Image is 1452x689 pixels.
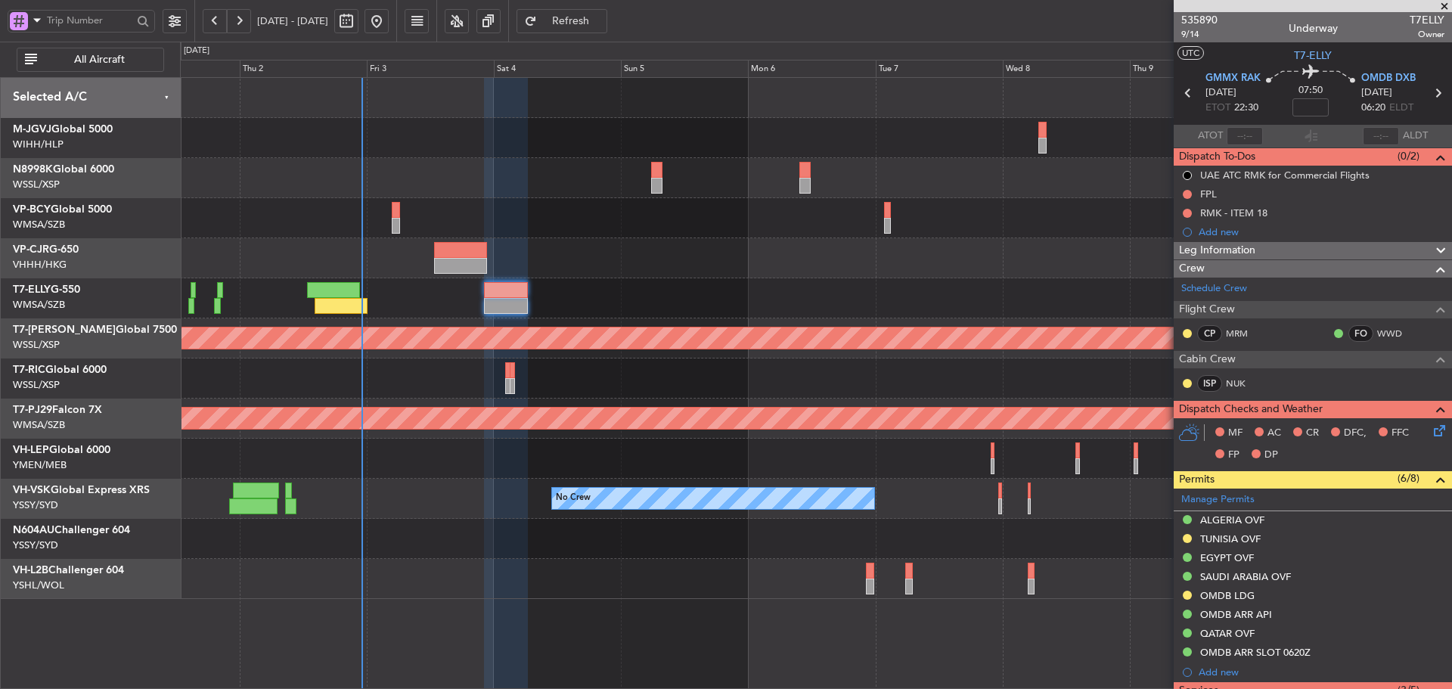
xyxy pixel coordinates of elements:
[1267,426,1281,441] span: AC
[13,485,150,495] a: VH-VSKGlobal Express XRS
[13,458,67,472] a: YMEN/MEB
[1181,492,1255,507] a: Manage Permits
[13,365,107,375] a: T7-RICGlobal 6000
[13,338,60,352] a: WSSL/XSP
[13,244,49,255] span: VP-CJR
[13,565,124,576] a: VH-L2BChallenger 604
[1410,28,1444,41] span: Owner
[1205,101,1230,116] span: ETOT
[1179,242,1255,259] span: Leg Information
[1199,666,1444,678] div: Add new
[1200,532,1261,545] div: TUNISIA OVF
[1226,377,1260,390] a: NUK
[13,298,65,312] a: WMSA/SZB
[876,60,1003,78] div: Tue 7
[13,405,52,415] span: T7-PJ29
[1361,85,1392,101] span: [DATE]
[1348,325,1373,342] div: FO
[621,60,748,78] div: Sun 5
[1289,20,1338,36] div: Underway
[1200,514,1264,526] div: ALGERIA OVF
[1361,101,1385,116] span: 06:20
[240,60,367,78] div: Thu 2
[13,204,51,215] span: VP-BCY
[184,45,209,57] div: [DATE]
[13,284,51,295] span: T7-ELLY
[13,284,80,295] a: T7-ELLYG-550
[1398,148,1419,164] span: (0/2)
[1227,127,1263,145] input: --:--
[13,164,53,175] span: N8998K
[13,218,65,231] a: WMSA/SZB
[367,60,494,78] div: Fri 3
[1200,206,1267,219] div: RMK - ITEM 18
[1298,83,1323,98] span: 07:50
[13,164,114,175] a: N8998KGlobal 6000
[13,204,112,215] a: VP-BCYGlobal 5000
[13,124,113,135] a: M-JGVJGlobal 5000
[13,405,102,415] a: T7-PJ29Falcon 7X
[1200,188,1217,200] div: FPL
[1228,448,1239,463] span: FP
[13,525,130,535] a: N604AUChallenger 604
[13,525,54,535] span: N604AU
[1197,325,1222,342] div: CP
[13,258,67,272] a: VHHH/HKG
[1205,71,1261,86] span: GMMX RAK
[1344,426,1367,441] span: DFC,
[13,445,110,455] a: VH-LEPGlobal 6000
[1389,101,1413,116] span: ELDT
[13,124,51,135] span: M-JGVJ
[13,565,48,576] span: VH-L2B
[1179,301,1235,318] span: Flight Crew
[257,14,328,28] span: [DATE] - [DATE]
[1177,46,1204,60] button: UTC
[13,244,79,255] a: VP-CJRG-650
[1179,401,1323,418] span: Dispatch Checks and Weather
[517,9,607,33] button: Refresh
[1294,48,1332,64] span: T7-ELLY
[556,487,591,510] div: No Crew
[13,418,65,432] a: WMSA/SZB
[1205,85,1236,101] span: [DATE]
[494,60,621,78] div: Sat 4
[1410,12,1444,28] span: T7ELLY
[1179,351,1236,368] span: Cabin Crew
[13,178,60,191] a: WSSL/XSP
[1199,225,1444,238] div: Add new
[1200,608,1272,621] div: OMDB ARR API
[1200,627,1255,640] div: QATAR OVF
[1228,426,1243,441] span: MF
[40,54,159,65] span: All Aircraft
[1200,551,1254,564] div: EGYPT OVF
[1181,12,1218,28] span: 535890
[17,48,164,72] button: All Aircraft
[13,445,49,455] span: VH-LEP
[13,324,177,335] a: T7-[PERSON_NAME]Global 7500
[1398,470,1419,486] span: (6/8)
[1179,148,1255,166] span: Dispatch To-Dos
[1200,589,1255,602] div: OMDB LDG
[1130,60,1257,78] div: Thu 9
[1197,375,1222,392] div: ISP
[748,60,875,78] div: Mon 6
[13,498,58,512] a: YSSY/SYD
[13,324,116,335] span: T7-[PERSON_NAME]
[13,485,51,495] span: VH-VSK
[540,16,602,26] span: Refresh
[1264,448,1278,463] span: DP
[1181,281,1247,296] a: Schedule Crew
[1179,471,1215,489] span: Permits
[1361,71,1416,86] span: OMDB DXB
[1306,426,1319,441] span: CR
[13,378,60,392] a: WSSL/XSP
[13,365,45,375] span: T7-RIC
[1181,28,1218,41] span: 9/14
[13,538,58,552] a: YSSY/SYD
[1198,129,1223,144] span: ATOT
[1200,169,1370,182] div: UAE ATC RMK for Commercial Flights
[1226,327,1260,340] a: MRM
[1179,260,1205,278] span: Crew
[1391,426,1409,441] span: FFC
[1403,129,1428,144] span: ALDT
